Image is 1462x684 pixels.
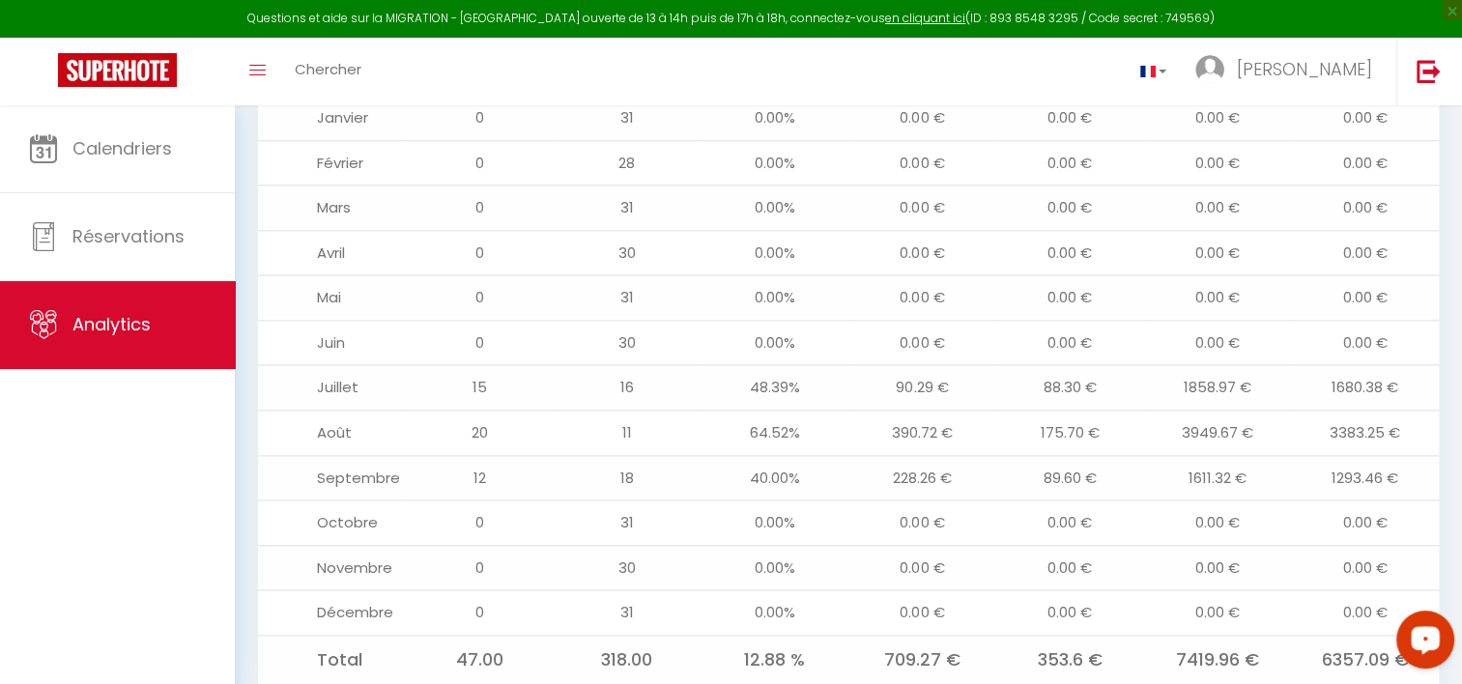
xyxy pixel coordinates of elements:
td: 0.00 € [1144,96,1292,141]
td: 0.00 € [1291,230,1439,275]
td: 0.00 € [1144,275,1292,321]
td: Octobre [258,500,406,546]
td: 0.00 € [1144,185,1292,231]
td: 0.00% [701,590,848,636]
td: 18 [554,455,702,500]
td: 228.26 € [848,455,996,500]
td: 0 [406,230,554,275]
td: 0.00 € [1291,590,1439,636]
td: Mars [258,185,406,231]
td: 31 [554,96,702,141]
td: Avril [258,230,406,275]
span: [PERSON_NAME] [1237,57,1372,81]
td: 0 [406,590,554,636]
td: 0.00 € [848,590,996,636]
td: 47.00 [406,635,554,684]
td: 0.00 € [1144,230,1292,275]
td: 12 [406,455,554,500]
td: 0.00 € [848,500,996,546]
td: 0.00 € [1291,275,1439,321]
td: 0.00% [701,96,848,141]
td: 1611.32 € [1144,455,1292,500]
td: 30 [554,320,702,365]
td: Février [258,140,406,185]
td: 3949.67 € [1144,410,1292,455]
td: 353.6 € [996,635,1144,684]
td: 0 [406,545,554,590]
td: 0.00 € [996,96,1144,141]
img: logout [1417,59,1441,83]
td: 31 [554,275,702,321]
td: 0.00 € [848,230,996,275]
td: 0 [406,140,554,185]
td: 20 [406,410,554,455]
td: Décembre [258,590,406,636]
td: 64.52% [701,410,848,455]
img: ... [1195,55,1224,84]
td: 390.72 € [848,410,996,455]
td: Mai [258,275,406,321]
td: 48.39% [701,365,848,411]
td: 11 [554,410,702,455]
td: 0 [406,275,554,321]
td: 40.00% [701,455,848,500]
td: 0.00 € [1291,185,1439,231]
iframe: LiveChat chat widget [1381,603,1462,684]
td: Septembre [258,455,406,500]
td: 0 [406,500,554,546]
td: 28 [554,140,702,185]
td: 0.00 € [848,140,996,185]
a: en cliquant ici [885,10,965,26]
td: 0.00 € [848,275,996,321]
td: 31 [554,185,702,231]
td: 1293.46 € [1291,455,1439,500]
td: 0 [406,96,554,141]
td: 0.00% [701,140,848,185]
span: Analytics [72,312,151,336]
td: 0.00 € [1291,500,1439,546]
td: 7419.96 € [1144,635,1292,684]
td: 0.00% [701,320,848,365]
td: 1680.38 € [1291,365,1439,411]
td: 0 [406,185,554,231]
td: 0.00 € [1144,545,1292,590]
span: Chercher [295,59,361,79]
td: 15 [406,365,554,411]
td: 12.88 % [701,635,848,684]
td: Novembre [258,545,406,590]
td: 0.00 € [996,320,1144,365]
td: 6357.09 € [1291,635,1439,684]
img: Super Booking [58,53,177,87]
td: 30 [554,545,702,590]
td: 0.00 € [1291,140,1439,185]
td: 0.00 € [1291,545,1439,590]
td: 90.29 € [848,365,996,411]
td: 89.60 € [996,455,1144,500]
td: 0.00 € [996,140,1144,185]
td: 0.00 € [996,230,1144,275]
td: 0.00 € [1144,320,1292,365]
td: 0.00 € [996,185,1144,231]
td: 0.00 € [996,590,1144,636]
td: Juillet [258,365,406,411]
td: 0.00 € [996,275,1144,321]
td: 0.00% [701,500,848,546]
a: Chercher [280,38,376,105]
td: 16 [554,365,702,411]
span: Calendriers [72,136,172,160]
td: Janvier [258,96,406,141]
td: 0.00 € [1144,590,1292,636]
td: 31 [554,500,702,546]
td: 0.00 € [1291,320,1439,365]
td: 30 [554,230,702,275]
td: 31 [554,590,702,636]
td: Juin [258,320,406,365]
td: 0.00% [701,230,848,275]
td: 0.00 € [848,185,996,231]
td: 175.70 € [996,410,1144,455]
td: 88.30 € [996,365,1144,411]
td: 0.00 € [1291,96,1439,141]
td: 0.00 € [848,320,996,365]
td: 0.00 € [996,545,1144,590]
